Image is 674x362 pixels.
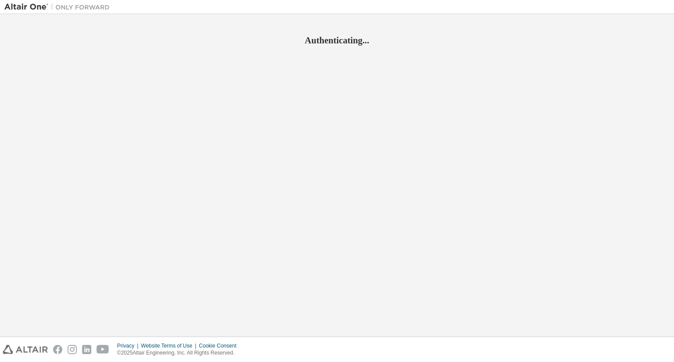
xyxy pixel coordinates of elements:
[4,3,114,11] img: Altair One
[199,342,241,349] div: Cookie Consent
[68,345,77,354] img: instagram.svg
[3,345,48,354] img: altair_logo.svg
[4,35,670,46] h2: Authenticating...
[117,349,242,357] p: © 2025 Altair Engineering, Inc. All Rights Reserved.
[141,342,199,349] div: Website Terms of Use
[82,345,91,354] img: linkedin.svg
[97,345,109,354] img: youtube.svg
[53,345,62,354] img: facebook.svg
[117,342,141,349] div: Privacy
